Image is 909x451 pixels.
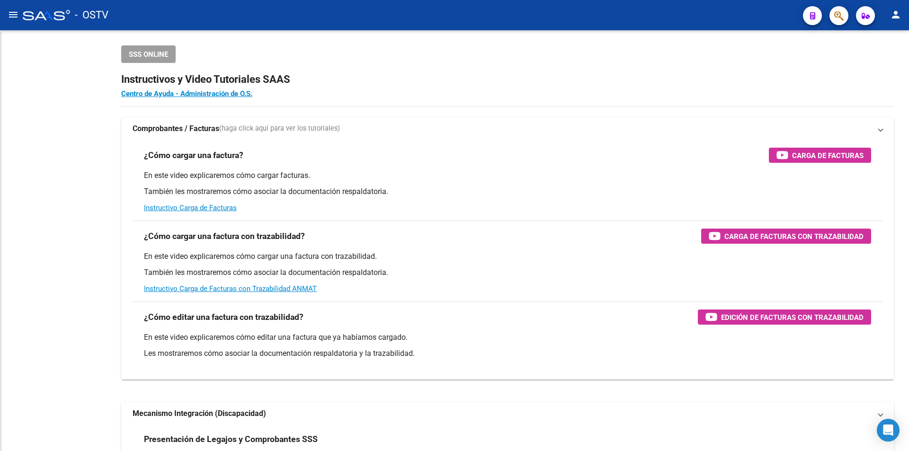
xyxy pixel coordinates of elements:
[698,310,871,325] button: Edición de Facturas con Trazabilidad
[144,230,305,243] h3: ¿Cómo cargar una factura con trazabilidad?
[144,251,871,262] p: En este video explicaremos cómo cargar una factura con trazabilidad.
[701,229,871,244] button: Carga de Facturas con Trazabilidad
[219,124,340,134] span: (haga click aquí para ver los tutoriales)
[877,419,900,442] div: Open Intercom Messenger
[121,71,894,88] h2: Instructivos y Video Tutoriales SAAS
[121,402,894,425] mat-expansion-panel-header: Mecanismo Integración (Discapacidad)
[769,148,871,163] button: Carga de Facturas
[133,408,266,419] strong: Mecanismo Integración (Discapacidad)
[144,186,871,197] p: También les mostraremos cómo asociar la documentación respaldatoria.
[724,230,864,242] span: Carga de Facturas con Trazabilidad
[129,50,168,59] span: SSS ONLINE
[121,117,894,140] mat-expansion-panel-header: Comprobantes / Facturas(haga click aquí para ver los tutoriales)
[144,267,871,278] p: También les mostraremos cómo asociar la documentación respaldatoria.
[8,9,19,20] mat-icon: menu
[144,310,303,324] h3: ¿Cómo editar una factura con trazabilidad?
[144,348,871,359] p: Les mostraremos cómo asociar la documentación respaldatoria y la trazabilidad.
[144,203,237,212] a: Instructivo Carga de Facturas
[144,284,317,293] a: Instructivo Carga de Facturas con Trazabilidad ANMAT
[121,45,176,63] button: SSS ONLINE
[144,149,243,162] h3: ¿Cómo cargar una factura?
[144,433,318,446] h3: Presentación de Legajos y Comprobantes SSS
[144,332,871,343] p: En este video explicaremos cómo editar una factura que ya habíamos cargado.
[144,170,871,181] p: En este video explicaremos cómo cargar facturas.
[721,311,864,323] span: Edición de Facturas con Trazabilidad
[121,89,252,98] a: Centro de Ayuda - Administración de O.S.
[133,124,219,134] strong: Comprobantes / Facturas
[75,5,108,26] span: - OSTV
[890,9,901,20] mat-icon: person
[792,150,864,161] span: Carga de Facturas
[121,140,894,380] div: Comprobantes / Facturas(haga click aquí para ver los tutoriales)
